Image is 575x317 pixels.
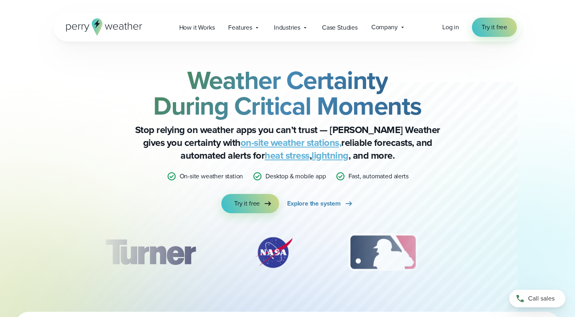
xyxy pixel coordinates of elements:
p: On-site weather station [180,172,243,181]
p: Stop relying on weather apps you can’t trust — [PERSON_NAME] Weather gives you certainty with rel... [127,123,448,162]
span: Industries [274,23,300,32]
span: Company [371,22,398,32]
span: Try it free [234,199,260,208]
div: 1 of 12 [93,232,207,273]
div: 3 of 12 [340,232,425,273]
span: Call sales [528,294,555,303]
div: slideshow [93,232,482,277]
a: Call sales [509,290,565,307]
a: on-site weather stations, [241,135,342,150]
span: Case Studies [322,23,358,32]
img: NASA.svg [246,232,302,273]
div: 2 of 12 [246,232,302,273]
span: Explore the system [287,199,341,208]
a: How it Works [172,19,222,36]
a: Try it free [221,194,279,213]
strong: Weather Certainty During Critical Moments [153,61,422,125]
img: PGA.svg [464,232,528,273]
a: Log in [442,22,459,32]
div: 4 of 12 [464,232,528,273]
span: Features [228,23,252,32]
span: How it Works [179,23,215,32]
img: Turner-Construction_1.svg [93,232,207,273]
a: Try it free [472,18,517,37]
span: Try it free [482,22,507,32]
p: Fast, automated alerts [348,172,409,181]
a: Case Studies [315,19,364,36]
a: Explore the system [287,194,354,213]
p: Desktop & mobile app [265,172,326,181]
img: MLB.svg [340,232,425,273]
a: lightning [312,148,348,163]
a: heat stress [265,148,310,163]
